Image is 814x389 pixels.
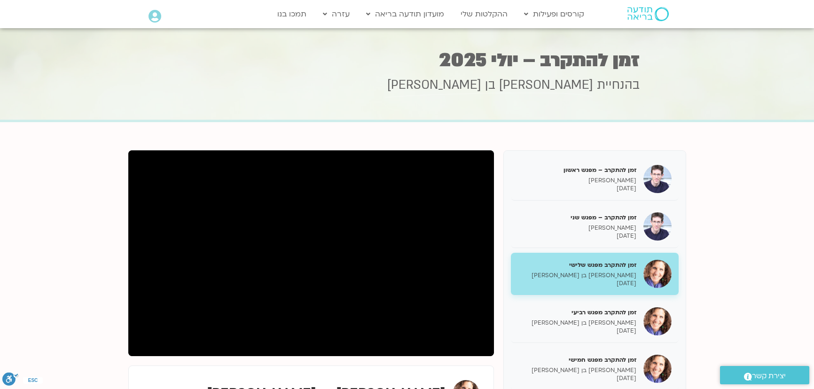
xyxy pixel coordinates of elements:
a: תמכו בנו [273,5,311,23]
img: תודעה בריאה [627,7,669,21]
p: [DATE] [518,374,636,382]
img: זמן להתקרב – מפגש שני [643,212,672,241]
span: יצירת קשר [752,370,786,382]
img: זמן להתקרב מפגש חמישי [643,355,672,383]
p: [DATE] [518,232,636,240]
p: [PERSON_NAME] בן [PERSON_NAME] [518,319,636,327]
p: [PERSON_NAME] [518,177,636,185]
img: זמן להתקרב מפגש שלישי [643,260,672,288]
p: [DATE] [518,280,636,288]
h5: זמן להתקרב – מפגש שני [518,213,636,222]
a: ההקלטות שלי [456,5,512,23]
span: בהנחיית [597,77,640,93]
a: עזרה [318,5,354,23]
p: [PERSON_NAME] בן [PERSON_NAME] [518,272,636,280]
p: [DATE] [518,185,636,193]
h5: זמן להתקרב – מפגש ראשון [518,166,636,174]
h5: זמן להתקרב מפגש רביעי [518,308,636,317]
img: זמן להתקרב – מפגש ראשון [643,165,672,193]
a: קורסים ופעילות [519,5,589,23]
a: יצירת קשר [720,366,809,384]
p: [PERSON_NAME] [518,224,636,232]
h5: זמן להתקרב מפגש שלישי [518,261,636,269]
a: מועדון תודעה בריאה [361,5,449,23]
p: [DATE] [518,327,636,335]
p: [PERSON_NAME] בן [PERSON_NAME] [518,366,636,374]
h1: זמן להתקרב – יולי 2025 [174,51,640,70]
img: זמן להתקרב מפגש רביעי [643,307,672,335]
h5: זמן להתקרב מפגש חמישי [518,356,636,364]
